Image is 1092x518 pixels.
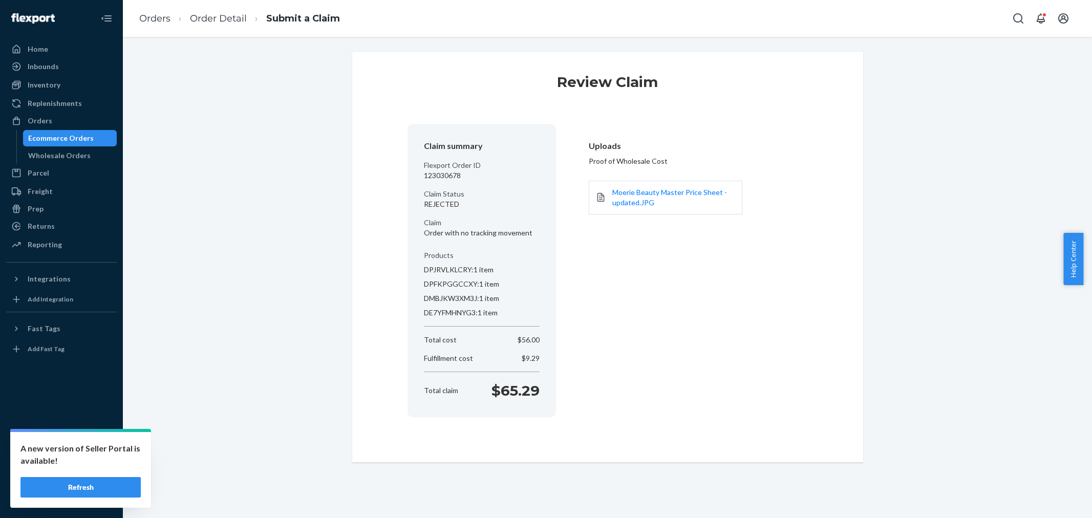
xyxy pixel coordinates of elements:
a: Inventory [6,77,117,93]
p: $9.29 [522,353,540,363]
p: Order with no tracking movement [424,228,540,238]
a: Orders [6,113,117,129]
a: Order Detail [190,13,247,24]
p: $65.29 [491,380,540,401]
div: Reporting [28,240,62,250]
a: Moerie Beauty Master Price Sheet - updated.JPG [612,187,735,208]
img: Flexport logo [11,13,55,24]
button: Fast Tags [6,320,117,337]
div: Proof of Wholesale Cost [589,136,791,229]
div: Parcel [28,168,49,178]
a: Ecommerce Orders [23,130,117,146]
p: Total cost [424,335,457,345]
p: DE7YFMHNYG3 : 1 item [424,308,540,318]
a: Inbounds [6,58,117,75]
a: Reporting [6,236,117,253]
h1: Review Claim [557,73,658,99]
div: Returns [28,221,55,231]
a: Wholesale Orders [23,147,117,164]
p: DMBJKW3XM3J : 1 item [424,293,540,304]
p: DPJRVLKLCRY : 1 item [424,265,540,275]
button: Help Center [1063,233,1083,285]
button: Integrations [6,271,117,287]
a: Add Integration [6,291,117,308]
p: Claim Status [424,189,540,199]
div: Ecommerce Orders [28,133,94,143]
ol: breadcrumbs [131,4,348,34]
div: Fast Tags [28,323,60,334]
a: Returns [6,218,117,234]
p: DPFKPGGCCXY : 1 item [424,279,540,289]
a: Replenishments [6,95,117,112]
div: Inventory [28,80,60,90]
p: Products [424,250,540,261]
span: Moerie Beauty Master Price Sheet - updated.JPG [612,188,727,207]
div: Replenishments [28,98,82,109]
p: A new version of Seller Portal is available! [20,442,141,467]
a: Home [6,41,117,57]
p: REJECTED [424,199,540,209]
a: Help Center [6,472,117,488]
p: $56.00 [518,335,540,345]
a: Prep [6,201,117,217]
div: Add Integration [28,295,73,304]
div: Integrations [28,274,71,284]
button: Close Navigation [96,8,117,29]
button: Open account menu [1053,8,1074,29]
header: Uploads [589,140,791,152]
button: Refresh [20,477,141,498]
div: Freight [28,186,53,197]
button: Open Search Box [1008,8,1029,29]
a: Add Fast Tag [6,341,117,357]
a: Settings [6,437,117,454]
a: Talk to Support [6,455,117,471]
p: Fulfillment cost [424,353,473,363]
div: Add Fast Tag [28,344,65,353]
div: Wholesale Orders [28,150,91,161]
p: 123030678 [424,170,540,181]
div: Prep [28,204,44,214]
header: Claim summary [424,140,540,152]
a: Parcel [6,165,117,181]
p: Claim [424,218,540,228]
p: Flexport Order ID [424,160,540,170]
button: Give Feedback [6,489,117,506]
div: Orders [28,116,52,126]
a: Freight [6,183,117,200]
button: Open notifications [1031,8,1051,29]
a: Orders [139,13,170,24]
p: Total claim [424,385,458,396]
a: Submit a Claim [266,13,340,24]
div: Inbounds [28,61,59,72]
div: Home [28,44,48,54]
